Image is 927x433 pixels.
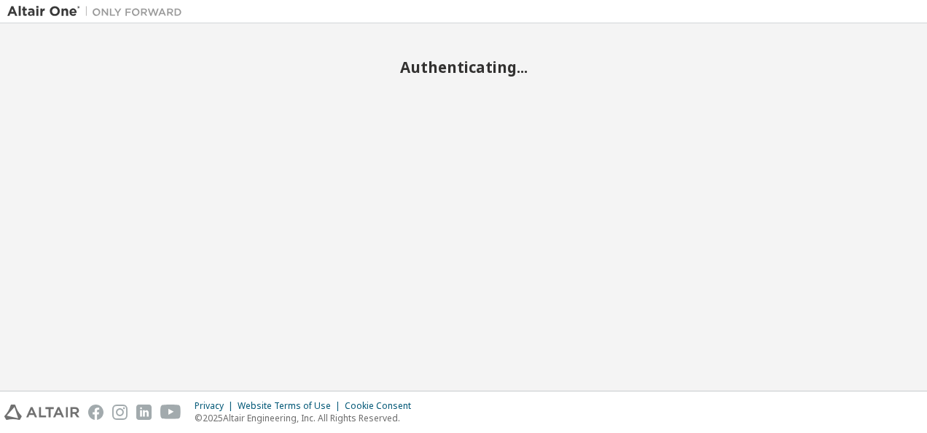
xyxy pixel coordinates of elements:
img: Altair One [7,4,189,19]
div: Privacy [195,400,238,412]
h2: Authenticating... [7,58,920,77]
div: Website Terms of Use [238,400,345,412]
img: altair_logo.svg [4,405,79,420]
img: instagram.svg [112,405,128,420]
div: Cookie Consent [345,400,420,412]
img: facebook.svg [88,405,103,420]
p: © 2025 Altair Engineering, Inc. All Rights Reserved. [195,412,420,424]
img: linkedin.svg [136,405,152,420]
img: youtube.svg [160,405,181,420]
